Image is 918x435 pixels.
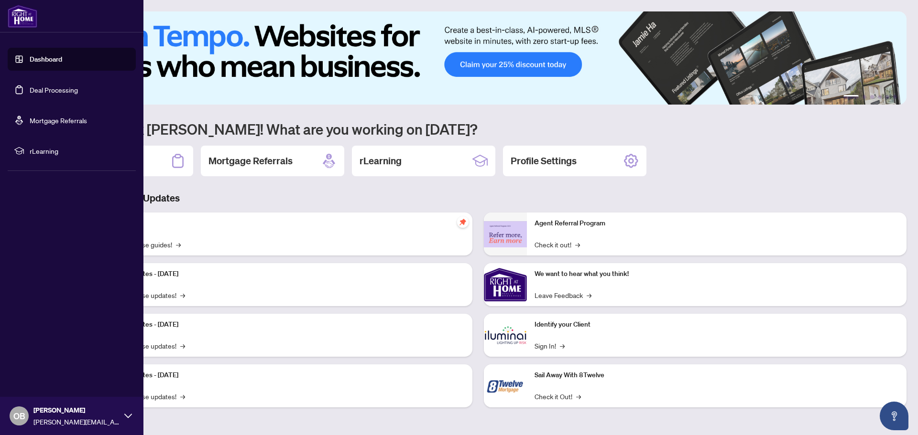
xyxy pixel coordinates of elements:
span: → [560,340,565,351]
img: Slide 0 [50,11,907,105]
p: Agent Referral Program [535,218,899,229]
button: Open asap [880,402,908,430]
button: 3 [870,95,874,99]
img: Sail Away With 8Twelve [484,364,527,407]
h3: Brokerage & Industry Updates [50,191,907,205]
a: Deal Processing [30,85,78,94]
img: Identify your Client [484,314,527,357]
a: Leave Feedback→ [535,290,591,300]
button: 1 [843,95,859,99]
p: Platform Updates - [DATE] [100,370,465,381]
span: → [575,239,580,250]
p: Self-Help [100,218,465,229]
h2: Profile Settings [511,154,577,168]
span: pushpin [457,216,469,228]
p: Sail Away With 8Twelve [535,370,899,381]
button: 2 [863,95,866,99]
a: Dashboard [30,55,62,64]
span: OB [13,409,25,423]
span: → [176,239,181,250]
span: → [587,290,591,300]
h2: Mortgage Referrals [208,154,293,168]
img: logo [8,5,37,28]
a: Check it Out!→ [535,391,581,402]
p: Identify your Client [535,319,899,330]
h2: rLearning [360,154,402,168]
span: → [180,290,185,300]
a: Sign In!→ [535,340,565,351]
span: rLearning [30,146,129,156]
h1: Welcome back [PERSON_NAME]! What are you working on [DATE]? [50,120,907,138]
button: 5 [885,95,889,99]
button: 4 [878,95,882,99]
button: 6 [893,95,897,99]
p: Platform Updates - [DATE] [100,319,465,330]
p: Platform Updates - [DATE] [100,269,465,279]
span: → [180,391,185,402]
img: We want to hear what you think! [484,263,527,306]
a: Mortgage Referrals [30,116,87,125]
span: [PERSON_NAME] [33,405,120,415]
img: Agent Referral Program [484,221,527,247]
span: → [576,391,581,402]
p: We want to hear what you think! [535,269,899,279]
span: [PERSON_NAME][EMAIL_ADDRESS][PERSON_NAME][DOMAIN_NAME] [33,416,120,427]
span: → [180,340,185,351]
a: Check it out!→ [535,239,580,250]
